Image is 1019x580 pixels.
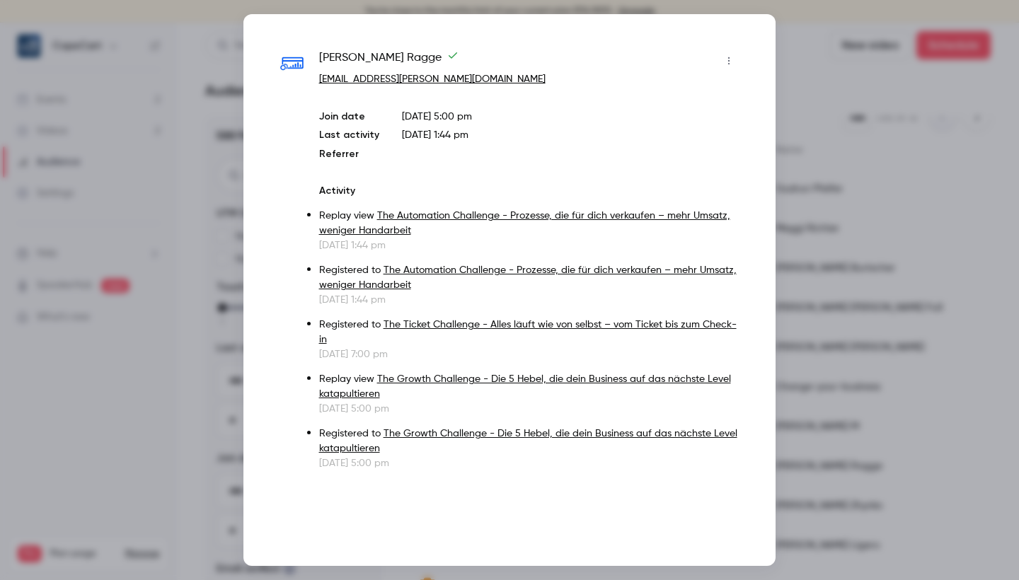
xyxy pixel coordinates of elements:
[319,128,379,143] p: Last activity
[319,374,731,399] a: The Growth Challenge - Die 5 Hebel, die dein Business auf das nächste Level katapultieren
[319,429,737,453] a: The Growth Challenge - Die 5 Hebel, die dein Business auf das nächste Level katapultieren
[319,238,740,253] p: [DATE] 1:44 pm
[319,320,737,344] a: The Ticket Challenge - Alles läuft wie von selbst – vom Ticket bis zum Check-in
[319,427,740,456] p: Registered to
[402,110,740,124] p: [DATE] 5:00 pm
[319,402,740,416] p: [DATE] 5:00 pm
[319,50,459,72] span: [PERSON_NAME] Ragge
[319,293,740,307] p: [DATE] 1:44 pm
[319,265,737,290] a: The Automation Challenge - Prozesse, die für dich verkaufen – mehr Umsatz, weniger Handarbeit
[279,51,305,77] img: copecart.com
[319,209,740,238] p: Replay view
[319,347,740,361] p: [DATE] 7:00 pm
[319,211,730,236] a: The Automation Challenge - Prozesse, die für dich verkaufen – mehr Umsatz, weniger Handarbeit
[319,263,740,293] p: Registered to
[319,147,379,161] p: Referrer
[319,318,740,347] p: Registered to
[319,184,740,198] p: Activity
[319,110,379,124] p: Join date
[319,456,740,470] p: [DATE] 5:00 pm
[319,372,740,402] p: Replay view
[402,130,468,140] span: [DATE] 1:44 pm
[319,74,546,84] a: [EMAIL_ADDRESS][PERSON_NAME][DOMAIN_NAME]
